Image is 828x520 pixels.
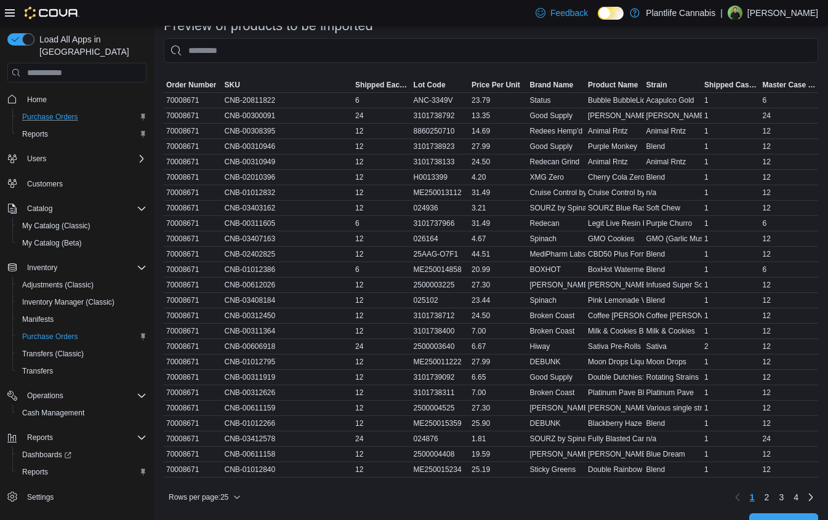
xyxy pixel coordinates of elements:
span: Reports [27,433,53,442]
a: Reports [17,127,53,142]
span: Rows per page : 25 [169,492,228,502]
div: [PERSON_NAME] Flyers Frosted Infused Super Sour Apple 5x0.5g [585,278,643,292]
a: My Catalog (Beta) [17,236,87,250]
a: Cash Management [17,406,89,420]
button: Reports [22,430,58,445]
span: SKU [224,80,239,90]
div: 8860250710 [411,124,469,138]
div: CNB-02402825 [222,247,353,262]
button: Cash Management [12,404,151,422]
div: CNB-00308395 [222,124,353,138]
div: 3101738400 [411,324,469,338]
span: Transfers [17,364,147,378]
span: Order Number [166,80,216,90]
div: 70008671 [164,108,222,123]
div: 12 [353,278,411,292]
div: Redecan Grind [528,154,585,169]
span: My Catalog (Beta) [17,236,147,250]
span: Manifests [22,314,54,324]
div: BOXHOT [528,262,585,277]
div: 23.79 [469,93,527,108]
a: Page 2 of 4 [760,487,774,507]
span: Brand Name [530,80,574,90]
div: 3101737966 [411,216,469,231]
div: 14.69 [469,124,527,138]
div: Cruise Control by Boxhot [528,185,585,200]
div: CNB-20811822 [222,93,353,108]
div: GMO (Garlic Mushroom Onion) Cookies [644,231,702,246]
div: 1 [702,124,760,138]
div: 1 [702,308,760,323]
div: Acapulco Gold [644,93,702,108]
button: Reports [12,126,151,143]
div: Milk & Cookies Blunt [585,324,643,338]
div: 44.51 [469,247,527,262]
div: 12 [760,185,818,200]
div: 2500003640 [411,339,469,354]
div: Coffee [PERSON_NAME] [644,308,702,323]
div: CNB-00311605 [222,216,353,231]
button: Reports [2,429,151,446]
a: Reports [17,465,53,479]
div: Broken Coast [528,324,585,338]
div: 24 [353,108,411,123]
div: 70008671 [164,201,222,215]
div: Cherry Cola Zero [585,170,643,185]
div: Animal Rntz [644,124,702,138]
span: Purchase Orders [17,329,147,344]
span: Master Case Each Qty [762,80,816,90]
span: Inventory Manager (Classic) [22,297,115,307]
button: Operations [22,388,68,403]
div: Sativa [644,339,702,354]
div: Good Supply [528,108,585,123]
div: H0013399 [411,170,469,185]
button: Inventory Manager (Classic) [12,294,151,311]
div: 70008671 [164,154,222,169]
span: Customers [22,176,147,191]
div: CNB-00300091 [222,108,353,123]
a: Dashboards [17,447,76,462]
div: 12 [760,201,818,215]
div: 70008671 [164,124,222,138]
span: Strain [646,80,667,90]
div: 12 [760,324,818,338]
span: Inventory [27,263,57,273]
span: Feedback [550,7,588,19]
div: 6 [760,93,818,108]
div: Animal Rntz [644,154,702,169]
span: 3 [779,491,784,503]
button: Inventory [22,260,62,275]
div: Good Supply [528,139,585,154]
div: Purple Churro [644,216,702,231]
div: MediPharm Labs [528,247,585,262]
div: [PERSON_NAME] [528,278,585,292]
div: [PERSON_NAME] [644,108,702,123]
a: Purchase Orders [17,110,83,124]
span: Catalog [27,204,52,214]
p: Plantlife Cannabis [646,6,715,20]
div: CBD50 Plus Formula [585,247,643,262]
div: 12 [353,231,411,246]
button: Adjustments (Classic) [12,276,151,294]
div: CNB-00311364 [222,324,353,338]
span: Purchase Orders [22,332,78,342]
button: My Catalog (Classic) [12,217,151,234]
div: CNB-01012795 [222,354,353,369]
button: Home [2,90,151,108]
div: Purple Monkey [585,139,643,154]
button: Users [2,150,151,167]
span: Cash Management [22,408,84,418]
div: 7.00 [469,324,527,338]
div: 12 [353,170,411,185]
div: 1 [702,201,760,215]
button: Rows per page:25 [164,490,246,505]
div: 70008671 [164,139,222,154]
div: 12 [353,354,411,369]
button: Transfers (Classic) [12,345,151,362]
div: Animal Rntz [585,124,643,138]
div: 1 [702,262,760,277]
div: Pink Lemonade Vape Cartridge [585,293,643,308]
button: Lot Code [411,78,469,92]
div: [PERSON_NAME] [585,108,643,123]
